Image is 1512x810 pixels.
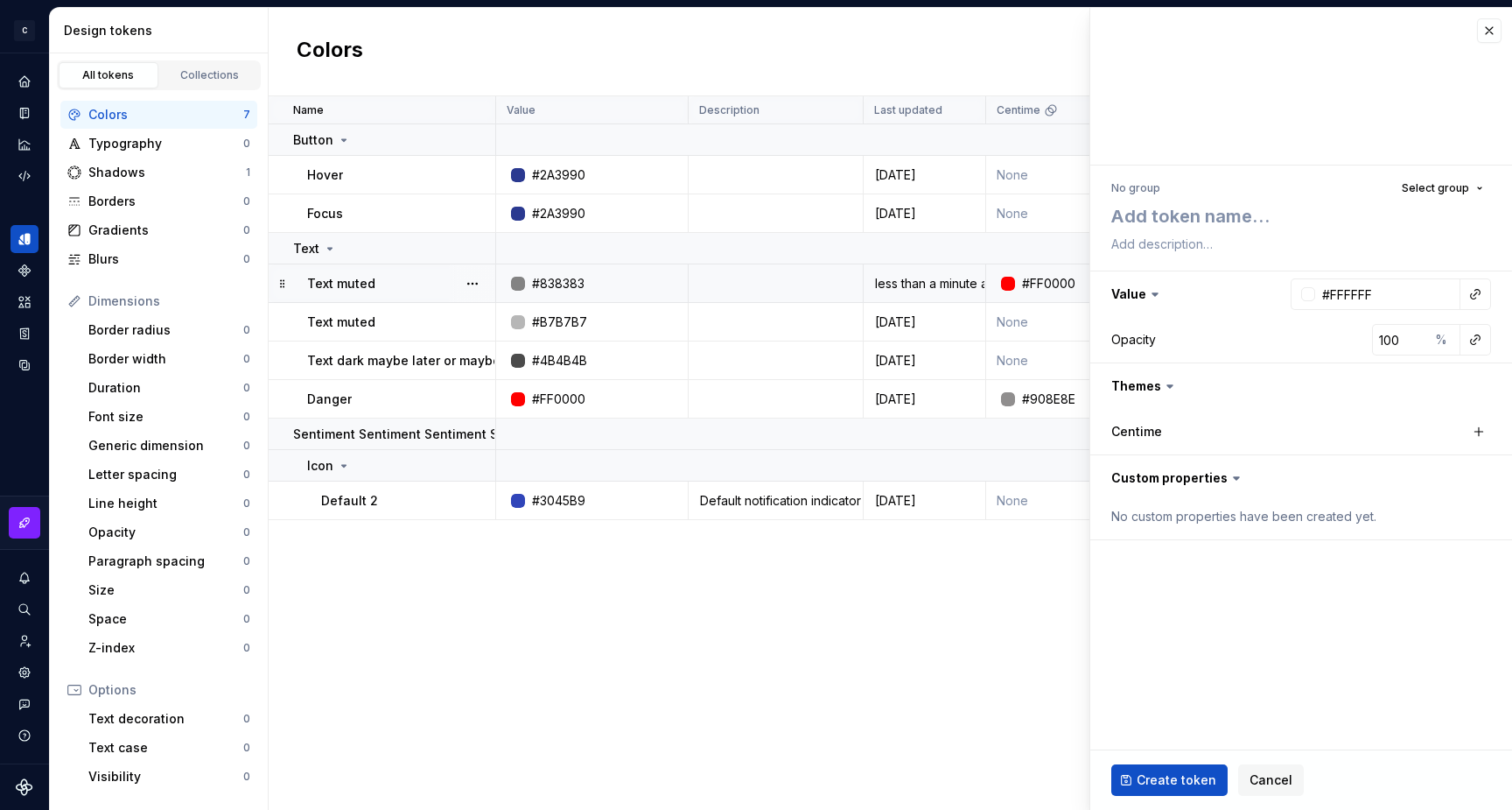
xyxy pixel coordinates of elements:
div: Shadows [88,164,246,181]
a: Design tokens [10,225,38,253]
div: No custom properties have been created yet. [1111,508,1491,525]
a: Documentation [10,99,38,127]
div: [DATE] [864,166,984,184]
div: Default notification indicator color for Therapy. Used to convey unread information. Default noti... [689,492,862,510]
div: [DATE] [864,313,984,331]
div: Data sources [10,351,38,379]
div: 0 [243,194,250,208]
div: Blurs [88,250,243,268]
div: less than a minute ago [864,275,984,292]
div: [DATE] [864,492,984,510]
div: Dimensions [88,292,250,310]
p: Name [293,103,324,117]
a: Generic dimension0 [81,432,257,460]
div: 0 [243,641,250,655]
input: e.g. #000000 [1315,278,1460,310]
div: All tokens [65,68,152,82]
div: Generic dimension [88,437,243,454]
p: Icon [307,457,333,475]
div: Contact support [10,690,38,718]
a: Line height0 [81,490,257,518]
div: Z-index [88,639,243,657]
div: Paragraph spacing [88,553,243,570]
a: Code automation [10,162,38,190]
div: 0 [243,439,250,453]
div: Borders [88,193,243,210]
a: Border radius0 [81,316,257,344]
div: Text decoration [88,710,243,728]
a: Colors7 [60,101,257,129]
button: Select group [1394,176,1491,201]
div: 0 [243,612,250,626]
a: Gradients0 [60,216,257,244]
span: Create token [1137,771,1216,789]
a: Supernova Logo [16,778,33,796]
p: Sentiment Sentiment Sentiment Sentiment SentimentSentimentSentimentSentimentSentimentSentiment [293,426,928,443]
div: #FF0000 [532,391,585,408]
div: 0 [243,525,250,539]
div: 0 [243,223,250,237]
p: Centime [997,103,1040,117]
p: Text dark maybe later or maybe add it now [307,352,569,370]
p: Danger [307,391,352,408]
div: 0 [243,741,250,755]
td: None [986,342,1179,380]
button: Notifications [10,564,38,592]
a: Home [10,67,38,95]
div: Letter spacing [88,466,243,483]
div: 0 [243,770,250,784]
label: Centime [1111,423,1162,440]
div: Duration [88,379,243,397]
td: None [986,194,1179,233]
a: Assets [10,288,38,316]
a: Font size0 [81,403,257,431]
div: 0 [243,252,250,266]
a: Space0 [81,605,257,633]
a: Paragraph spacing0 [81,547,257,575]
p: Value [507,103,535,117]
p: Last updated [874,103,942,117]
div: 0 [243,323,250,337]
div: Options [88,681,250,699]
div: 0 [243,137,250,151]
input: 100 [1372,324,1429,356]
a: Analytics [10,130,38,158]
div: No group [1111,181,1160,195]
div: 0 [243,554,250,568]
p: Description [699,103,759,117]
div: #3045B9 [532,492,585,510]
button: Cancel [1238,764,1304,796]
div: Opacity [88,524,243,541]
p: Default 2 [321,492,378,510]
div: Line height [88,495,243,512]
button: Search ⌘K [10,595,38,623]
a: Borders0 [60,187,257,215]
a: Opacity0 [81,518,257,546]
div: Colors [88,106,243,123]
a: Blurs0 [60,245,257,273]
div: Typography [88,135,243,152]
a: Typography0 [60,130,257,158]
div: #838383 [532,275,584,292]
div: #2A3990 [532,205,585,222]
div: 0 [243,468,250,482]
div: #2A3990 [532,166,585,184]
a: Text decoration0 [81,705,257,733]
p: Hover [307,166,343,184]
div: Components [10,257,38,285]
a: Storybook stories [10,320,38,348]
div: Space [88,610,243,628]
div: Text case [88,739,243,757]
div: 7 [243,108,250,122]
div: Settings [10,659,38,687]
p: Button [293,131,333,149]
div: 0 [243,352,250,366]
a: Invite team [10,627,38,655]
td: None [986,303,1179,342]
